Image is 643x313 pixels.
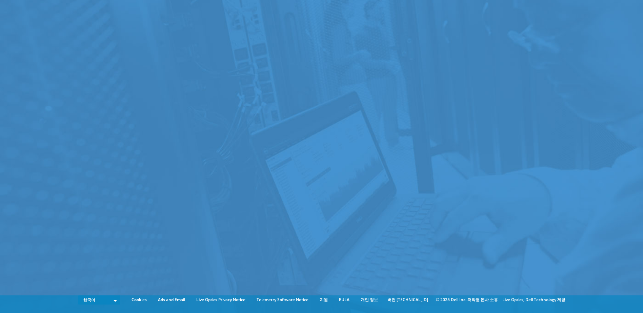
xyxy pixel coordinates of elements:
[315,296,333,304] a: 지원
[334,296,355,304] a: EULA
[356,296,383,304] a: 개인 정보
[252,296,314,304] a: Telemetry Software Notice
[191,296,250,304] a: Live Optics Privacy Notice
[502,296,565,304] li: Live Optics, Dell Technology 제공
[433,296,501,304] li: © 2025 Dell Inc. 저작권 본사 소유
[126,296,152,304] a: Cookies
[153,296,190,304] a: Ads and Email
[384,296,431,304] li: 버전 [TECHNICAL_ID]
